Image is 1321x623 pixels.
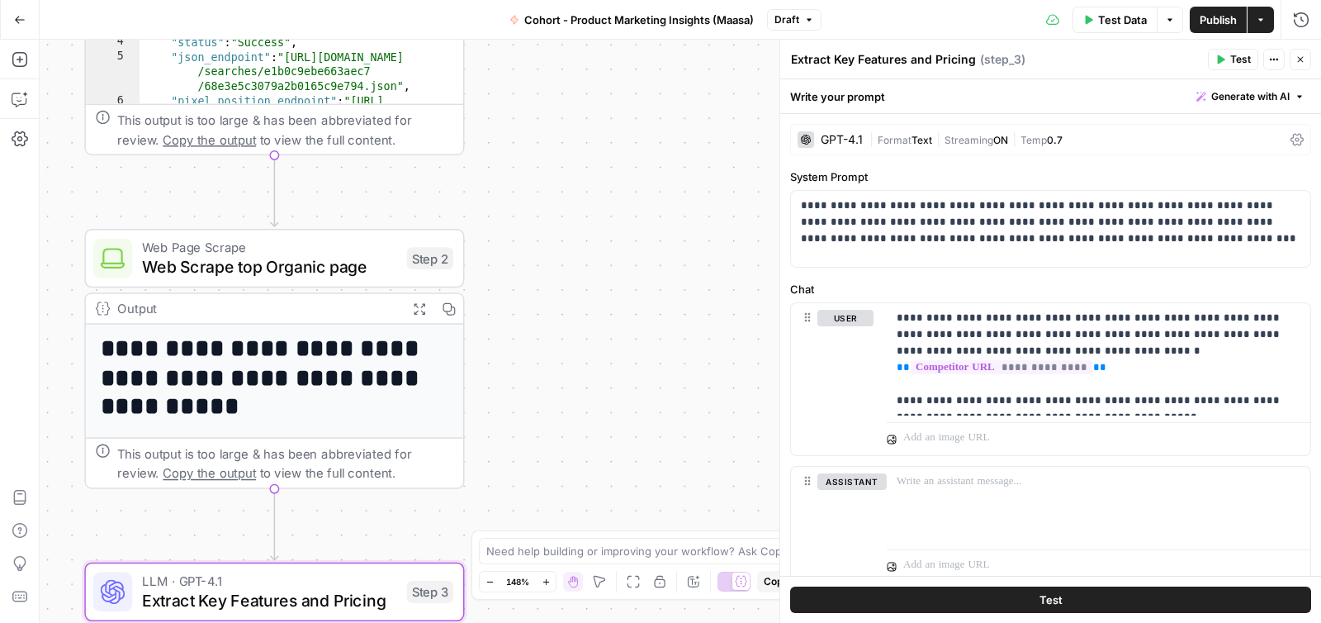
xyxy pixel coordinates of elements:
[117,110,453,149] div: This output is too large & has been abbreviated for review. to view the full content.
[1020,134,1047,146] span: Temp
[790,281,1311,297] label: Chat
[1039,592,1063,608] span: Test
[506,575,529,588] span: 148%
[1047,134,1063,146] span: 0.7
[1208,49,1258,70] button: Test
[1008,131,1020,147] span: |
[878,134,911,146] span: Format
[271,155,278,226] g: Edge from step_1 to step_2
[1072,7,1157,33] button: Test Data
[524,12,754,28] span: Cohort - Product Marketing Insights (Maasa)
[993,134,1008,146] span: ON
[117,299,396,319] div: Output
[790,587,1311,613] button: Test
[817,310,874,326] button: user
[757,571,795,592] button: Copy
[407,247,453,269] div: Step 2
[142,588,397,613] span: Extract Key Features and Pricing
[142,254,397,279] span: Web Scrape top Organic page
[142,571,397,591] span: LLM · GPT-4.1
[1230,52,1251,67] span: Test
[86,35,140,50] div: 4
[911,134,932,146] span: Text
[1211,89,1290,104] span: Generate with AI
[1200,12,1237,28] span: Publish
[86,50,140,93] div: 5
[869,131,878,147] span: |
[86,94,140,153] div: 6
[791,303,874,455] div: user
[142,237,397,257] span: Web Page Scrape
[767,9,821,31] button: Draft
[791,467,874,583] div: assistant
[980,51,1025,68] span: ( step_3 )
[117,444,453,483] div: This output is too large & has been abbreviated for review. to view the full content.
[780,79,1321,113] div: Write your prompt
[407,581,453,603] div: Step 3
[791,51,976,68] textarea: Extract Key Features and Pricing
[821,134,863,145] div: GPT-4.1
[1190,86,1311,107] button: Generate with AI
[1098,12,1147,28] span: Test Data
[163,132,256,147] span: Copy the output
[764,574,788,589] span: Copy
[790,169,1311,185] label: System Prompt
[932,131,945,147] span: |
[163,465,256,480] span: Copy the output
[945,134,993,146] span: Streaming
[817,473,887,490] button: assistant
[1190,7,1247,33] button: Publish
[500,7,764,33] button: Cohort - Product Marketing Insights (Maasa)
[774,12,799,27] span: Draft
[271,489,278,560] g: Edge from step_2 to step_3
